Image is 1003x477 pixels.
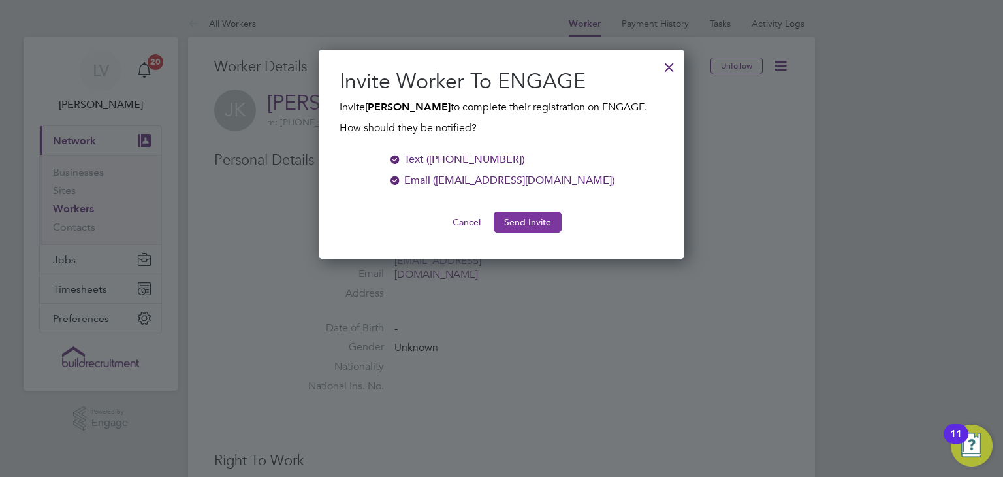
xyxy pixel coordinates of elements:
[404,153,524,166] gu-sc: Text ( )
[429,153,522,166] gu-sc-dial: Click to Connect +447919402944
[951,425,993,467] button: Open Resource Center, 11 new notifications
[950,434,962,451] div: 11
[365,101,451,113] b: [PERSON_NAME]
[494,212,562,233] button: Send Invite
[340,68,663,95] h2: Invite Worker To ENGAGE
[404,173,614,188] div: Email ([EMAIL_ADDRESS][DOMAIN_NAME])
[340,115,663,136] div: How should they be notified?
[340,99,663,136] div: Invite to complete their registration on ENGAGE.
[442,212,491,233] button: Cancel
